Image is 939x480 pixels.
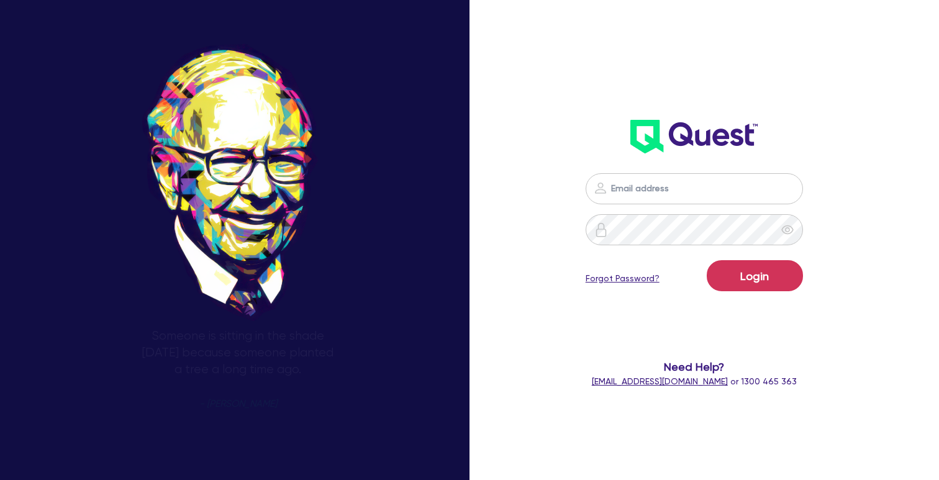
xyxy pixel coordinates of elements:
input: Email address [586,173,803,204]
a: Forgot Password? [586,272,660,285]
span: - [PERSON_NAME] [199,399,277,409]
button: Login [707,260,803,291]
a: [EMAIL_ADDRESS][DOMAIN_NAME] [592,376,728,386]
img: wH2k97JdezQIQAAAABJRU5ErkJggg== [630,120,758,153]
span: eye [781,224,794,236]
img: icon-password [594,222,609,237]
span: or 1300 465 363 [592,376,797,386]
img: icon-password [593,181,608,196]
span: Need Help? [573,358,815,375]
